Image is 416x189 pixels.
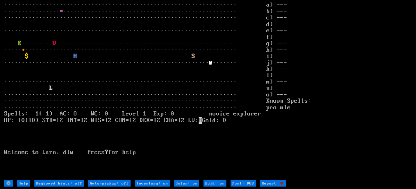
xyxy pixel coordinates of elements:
stats: a) --- b) --- c) --- d) --- e) --- f) --- g) --- h) --- i) --- j) --- k) --- l) --- m) --- n) ---... [266,2,412,179]
input: Inventory: on [135,180,170,187]
input: Bold: on [203,180,226,187]
input: Color: on [174,180,199,187]
font: V [53,40,56,47]
font: E [18,40,22,47]
input: Keyboard hints: off [34,180,84,187]
larn: ··································································· ················ ············... [4,2,266,179]
input: Font: DOS [231,180,256,187]
font: @ [209,59,213,66]
mark: H [199,117,202,124]
b: ? [105,149,108,156]
input: Report 🐞 [260,180,286,187]
input: Help [17,180,30,187]
input: Auto-pickup: off [88,180,131,187]
input: ⚙️ [4,180,13,187]
font: L [49,85,53,92]
font: H [74,53,77,60]
font: $ [25,53,28,60]
font: + [22,46,25,53]
font: = [60,8,63,15]
font: S [192,53,195,60]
